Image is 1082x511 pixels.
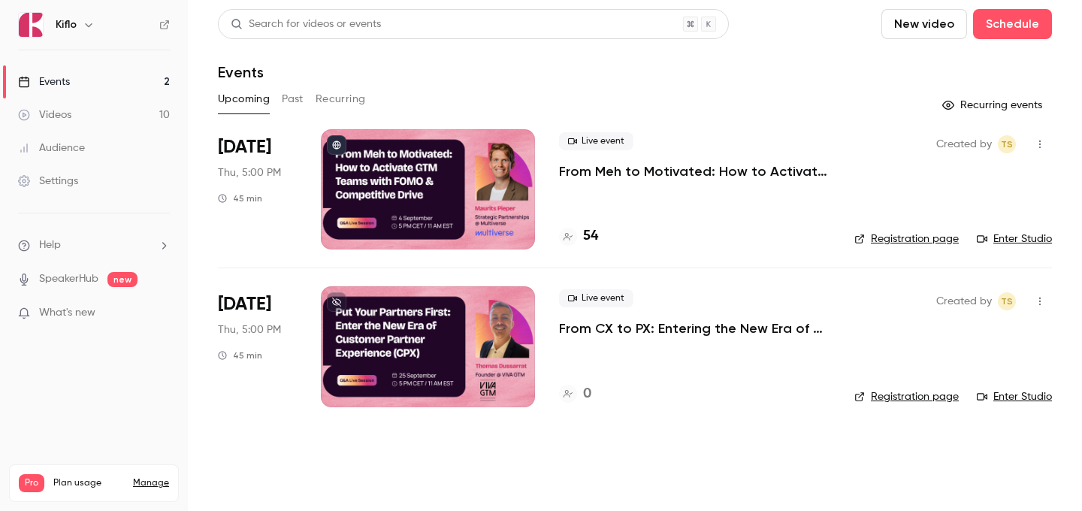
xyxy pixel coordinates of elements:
[18,107,71,122] div: Videos
[56,17,77,32] h6: Kiflo
[218,135,271,159] span: [DATE]
[977,231,1052,246] a: Enter Studio
[133,477,169,489] a: Manage
[1001,135,1013,153] span: TS
[18,174,78,189] div: Settings
[18,237,170,253] li: help-dropdown-opener
[559,384,591,404] a: 0
[218,349,262,361] div: 45 min
[218,129,297,249] div: Sep 4 Thu, 5:00 PM (Europe/Rome)
[18,141,85,156] div: Audience
[218,63,264,81] h1: Events
[998,135,1016,153] span: Tomica Stojanovikj
[936,292,992,310] span: Created by
[583,226,598,246] h4: 54
[152,307,170,320] iframe: Noticeable Trigger
[881,9,967,39] button: New video
[559,162,830,180] a: From Meh to Motivated: How to Activate GTM Teams with FOMO & Competitive Drive
[218,286,297,407] div: Sep 25 Thu, 5:00 PM (Europe/Rome)
[218,87,270,111] button: Upcoming
[559,132,633,150] span: Live event
[218,292,271,316] span: [DATE]
[316,87,366,111] button: Recurring
[19,474,44,492] span: Pro
[854,389,959,404] a: Registration page
[583,384,591,404] h4: 0
[231,17,381,32] div: Search for videos or events
[39,305,95,321] span: What's new
[935,93,1052,117] button: Recurring events
[559,319,830,337] a: From CX to PX: Entering the New Era of Partner Experience
[218,165,281,180] span: Thu, 5:00 PM
[218,192,262,204] div: 45 min
[18,74,70,89] div: Events
[107,272,138,287] span: new
[977,389,1052,404] a: Enter Studio
[218,322,281,337] span: Thu, 5:00 PM
[19,13,43,37] img: Kiflo
[998,292,1016,310] span: Tomica Stojanovikj
[1001,292,1013,310] span: TS
[559,289,633,307] span: Live event
[559,226,598,246] a: 54
[53,477,124,489] span: Plan usage
[39,237,61,253] span: Help
[854,231,959,246] a: Registration page
[936,135,992,153] span: Created by
[282,87,304,111] button: Past
[39,271,98,287] a: SpeakerHub
[973,9,1052,39] button: Schedule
